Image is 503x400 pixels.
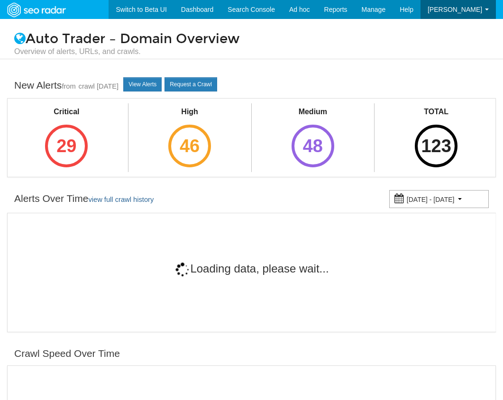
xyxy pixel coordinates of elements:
[407,196,455,203] small: [DATE] - [DATE]
[228,6,275,13] span: Search Console
[175,262,329,275] span: Loading data, please wait...
[14,346,120,361] div: Crawl Speed Over Time
[62,82,75,90] small: from
[168,125,211,167] div: 46
[324,6,348,13] span: Reports
[400,6,413,13] span: Help
[160,107,219,118] div: High
[45,125,88,167] div: 29
[88,196,154,203] a: view full crawl history
[14,78,119,93] div: New Alerts
[165,77,217,91] a: Request a Crawl
[79,82,119,90] a: crawl [DATE]
[14,191,154,207] div: Alerts Over Time
[289,6,310,13] span: Ad hoc
[175,262,190,277] img: 11-4dc14fe5df68d2ae899e237faf9264d6df02605dd655368cb856cd6ce75c7573.gif
[292,125,334,167] div: 48
[37,107,96,118] div: Critical
[406,107,466,118] div: TOTAL
[362,6,386,13] span: Manage
[428,6,482,13] span: [PERSON_NAME]
[415,125,457,167] div: 123
[14,46,489,57] small: Overview of alerts, URLs, and crawls.
[283,107,343,118] div: Medium
[123,77,162,91] a: View Alerts
[3,1,69,18] img: SEORadar
[7,32,496,57] h1: Auto Trader – Domain Overview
